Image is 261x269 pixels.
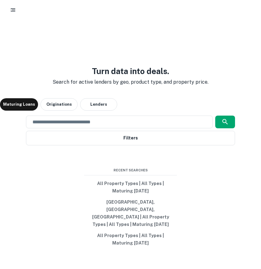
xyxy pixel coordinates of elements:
iframe: Chat Widget [230,219,261,249]
button: [GEOGRAPHIC_DATA], [GEOGRAPHIC_DATA], [GEOGRAPHIC_DATA] | All Property Types | All Types | Maturi... [84,196,177,230]
button: Filters [26,131,235,145]
button: Originations [41,98,78,111]
button: Lenders [80,98,117,111]
button: All Property Types | All Types | Maturing [DATE] [84,230,177,249]
span: Recent Searches [84,168,177,173]
button: All Property Types | All Types | Maturing [DATE] [84,178,177,196]
p: Search for active lenders by geo, product type, and property price. [48,78,213,86]
h3: Turn data into deals. [48,65,213,77]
